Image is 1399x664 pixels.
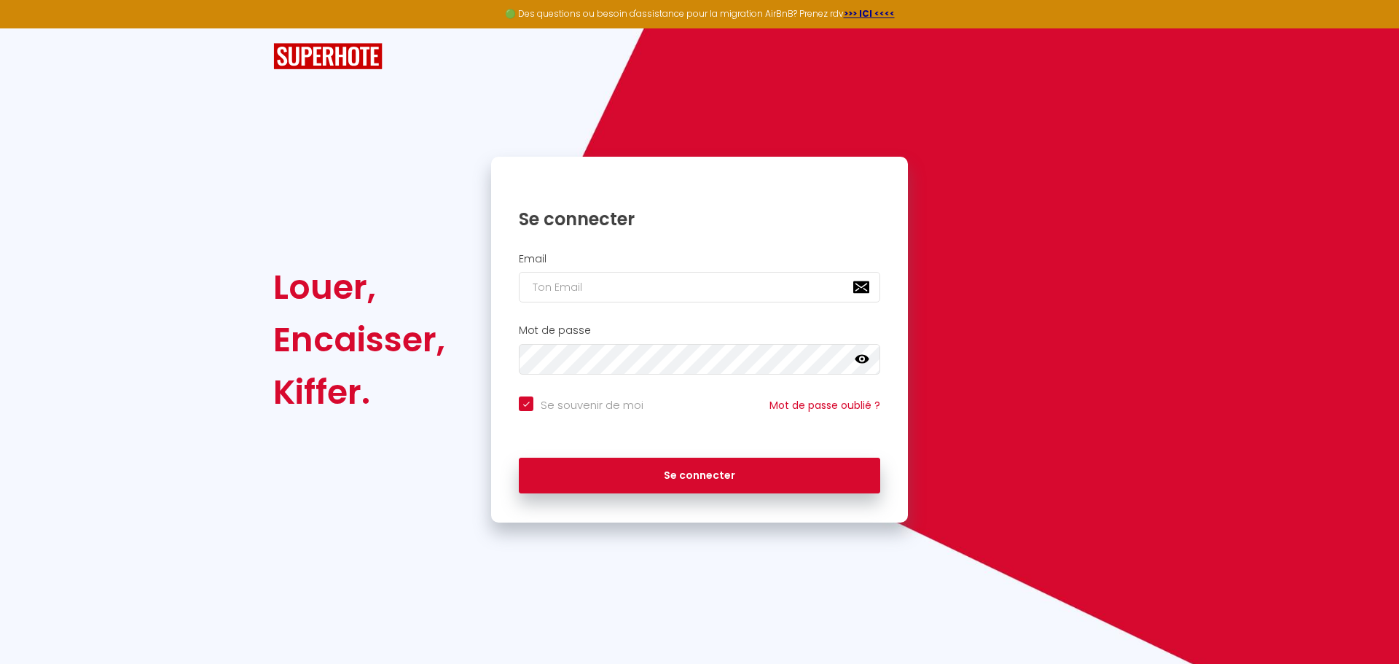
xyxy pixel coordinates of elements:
div: Louer, [273,261,445,313]
h2: Email [519,253,880,265]
div: Encaisser, [273,313,445,366]
h2: Mot de passe [519,324,880,337]
a: >>> ICI <<<< [844,7,895,20]
h1: Se connecter [519,208,880,230]
div: Kiffer. [273,366,445,418]
a: Mot de passe oublié ? [769,398,880,413]
input: Ton Email [519,272,880,302]
button: Se connecter [519,458,880,494]
img: SuperHote logo [273,43,383,70]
